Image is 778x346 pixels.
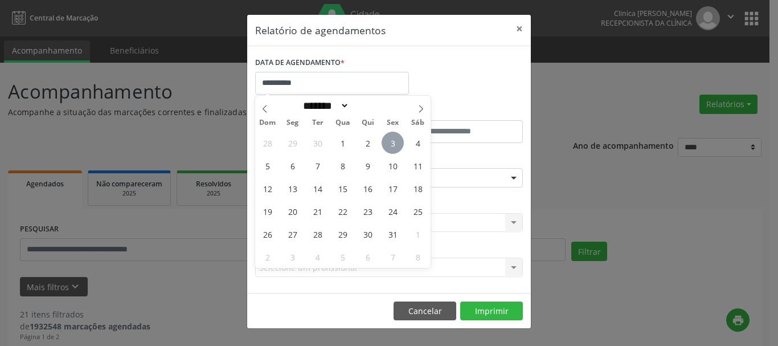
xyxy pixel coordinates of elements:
[306,154,329,177] span: Outubro 7, 2025
[281,200,304,222] span: Outubro 20, 2025
[306,200,329,222] span: Outubro 21, 2025
[255,54,345,72] label: DATA DE AGENDAMENTO
[255,119,280,127] span: Dom
[508,15,531,43] button: Close
[357,223,379,245] span: Outubro 30, 2025
[460,302,523,321] button: Imprimir
[331,154,354,177] span: Outubro 8, 2025
[306,223,329,245] span: Outubro 28, 2025
[280,119,305,127] span: Seg
[382,132,404,154] span: Outubro 3, 2025
[281,223,304,245] span: Outubro 27, 2025
[306,132,329,154] span: Setembro 30, 2025
[357,246,379,268] span: Novembro 6, 2025
[331,246,354,268] span: Novembro 5, 2025
[382,154,404,177] span: Outubro 10, 2025
[407,200,429,222] span: Outubro 25, 2025
[306,246,329,268] span: Novembro 4, 2025
[406,119,431,127] span: Sáb
[256,132,279,154] span: Setembro 28, 2025
[281,154,304,177] span: Outubro 6, 2025
[382,200,404,222] span: Outubro 24, 2025
[407,223,429,245] span: Novembro 1, 2025
[256,246,279,268] span: Novembro 2, 2025
[392,103,523,120] label: ATÉ
[382,246,404,268] span: Novembro 7, 2025
[256,177,279,200] span: Outubro 12, 2025
[407,177,429,200] span: Outubro 18, 2025
[256,223,279,245] span: Outubro 26, 2025
[382,223,404,245] span: Outubro 31, 2025
[394,302,456,321] button: Cancelar
[256,154,279,177] span: Outubro 5, 2025
[281,177,304,200] span: Outubro 13, 2025
[357,132,379,154] span: Outubro 2, 2025
[382,177,404,200] span: Outubro 17, 2025
[357,200,379,222] span: Outubro 23, 2025
[305,119,330,127] span: Ter
[330,119,355,127] span: Qua
[331,223,354,245] span: Outubro 29, 2025
[407,246,429,268] span: Novembro 8, 2025
[331,132,354,154] span: Outubro 1, 2025
[331,200,354,222] span: Outubro 22, 2025
[281,246,304,268] span: Novembro 3, 2025
[407,132,429,154] span: Outubro 4, 2025
[281,132,304,154] span: Setembro 29, 2025
[357,154,379,177] span: Outubro 9, 2025
[331,177,354,200] span: Outubro 15, 2025
[255,23,386,38] h5: Relatório de agendamentos
[299,100,349,112] select: Month
[306,177,329,200] span: Outubro 14, 2025
[357,177,379,200] span: Outubro 16, 2025
[349,100,387,112] input: Year
[380,119,406,127] span: Sex
[256,200,279,222] span: Outubro 19, 2025
[407,154,429,177] span: Outubro 11, 2025
[355,119,380,127] span: Qui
